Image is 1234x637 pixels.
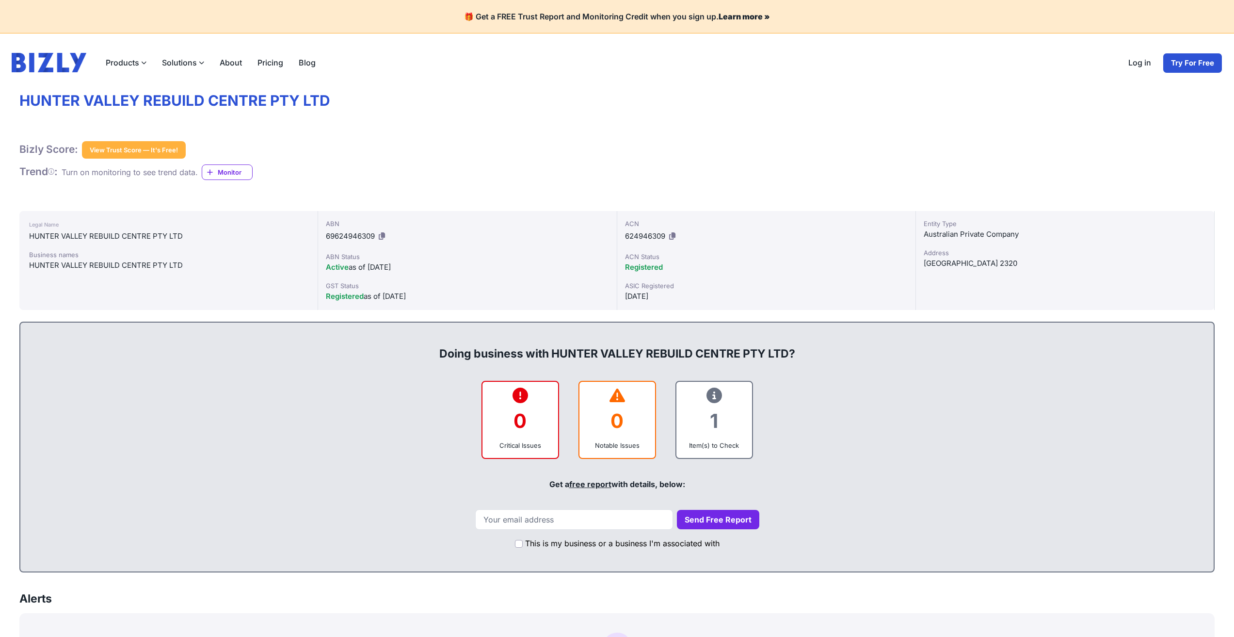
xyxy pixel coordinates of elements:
[625,281,908,291] div: ASIC Registered
[218,167,252,177] span: Monitor
[98,53,154,72] label: Products
[29,230,308,242] div: HUNTER VALLEY REBUILD CENTRE PTY LTD
[326,281,609,291] div: GST Status
[30,330,1204,361] div: Doing business with HUNTER VALLEY REBUILD CENTRE PTY LTD?
[326,219,609,229] div: ABN
[684,401,744,441] div: 1
[490,441,550,450] div: Critical Issues
[291,53,323,72] a: Blog
[924,219,1206,229] div: Entity Type
[1163,53,1222,73] a: Try For Free
[202,164,253,180] a: Monitor
[549,479,685,489] span: Get a with details, below:
[684,441,744,450] div: Item(s) to Check
[19,143,78,156] h1: Bizly Score:
[625,231,665,241] span: 624946309
[587,401,647,441] div: 0
[525,538,720,549] label: This is my business or a business I'm associated with
[212,53,250,72] a: About
[924,248,1206,258] div: Address
[19,92,1215,110] h1: HUNTER VALLEY REBUILD CENTRE PTY LTD
[19,592,52,606] h3: Alerts
[490,401,550,441] div: 0
[326,262,349,272] span: Active
[625,252,908,261] div: ACN Status
[475,509,673,530] input: Your email address
[29,260,308,271] div: HUNTER VALLEY REBUILD CENTRE PTY LTD
[924,229,1206,240] div: Australian Private Company
[326,252,609,261] div: ABN Status
[326,291,609,302] div: as of [DATE]
[677,510,759,529] button: Send Free Report
[569,479,611,489] a: free report
[625,262,663,272] span: Registered
[924,258,1206,269] div: [GEOGRAPHIC_DATA] 2320
[326,231,375,241] span: 69624946309
[326,261,609,273] div: as of [DATE]
[12,12,1222,21] h4: 🎁 Get a FREE Trust Report and Monitoring Credit when you sign up.
[587,441,647,450] div: Notable Issues
[19,165,58,178] h1: Trend :
[82,141,186,159] button: View Trust Score — It's Free!
[154,53,212,72] label: Solutions
[29,219,308,230] div: Legal Name
[29,250,308,260] div: Business names
[1121,53,1159,73] a: Log in
[250,53,291,72] a: Pricing
[326,292,364,301] span: Registered
[12,53,86,72] img: bizly_logo.svg
[719,12,770,21] a: Learn more »
[625,291,908,302] div: [DATE]
[62,166,198,178] div: Turn on monitoring to see trend data.
[625,219,908,229] div: ACN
